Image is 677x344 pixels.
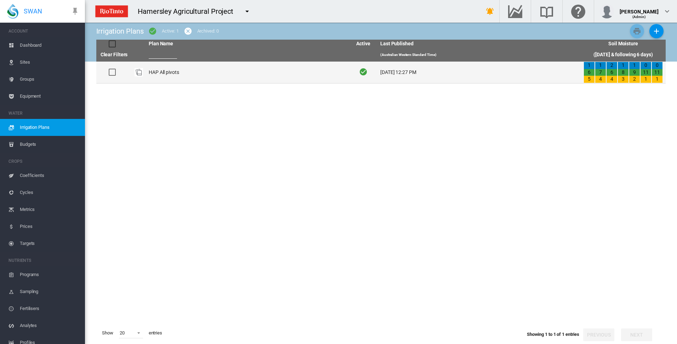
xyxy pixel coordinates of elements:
span: (Admin) [632,15,646,19]
div: Hamersley Agricultural Project [138,6,240,16]
button: Add New Plan [649,24,664,38]
span: Coefficients [20,167,79,184]
th: Plan Name [146,40,349,48]
td: HAP All pivots [146,62,349,83]
button: icon-bell-ring [483,4,497,18]
div: 1 [652,76,662,83]
div: Active: 1 [162,28,178,34]
span: WATER [8,108,79,119]
span: Targets [20,235,79,252]
span: Showing 1 to 1 of 1 entries [527,332,579,337]
md-icon: icon-checkbox-marked-circle [148,27,157,35]
button: Print Irrigation Plans [630,24,644,38]
th: Last Published [377,40,581,48]
span: Metrics [20,201,79,218]
button: Previous [583,328,614,341]
div: 8 [618,69,628,76]
div: 1 [584,62,594,69]
span: CROPS [8,156,79,167]
td: 1 6 5 1 7 4 2 6 4 1 8 3 1 9 2 0 11 1 0 11 1 [581,62,666,83]
span: Prices [20,218,79,235]
span: SWAN [24,7,42,16]
th: Active [349,40,377,48]
md-icon: icon-cancel [184,27,192,35]
div: 4 [595,76,606,83]
div: 3 [618,76,628,83]
img: ZPXdBAAAAAElFTkSuQmCC [92,2,131,20]
div: 11 [652,69,662,76]
div: 2 [629,76,640,83]
div: 0 [641,62,651,69]
img: profile.jpg [600,4,614,18]
span: Budgets [20,136,79,153]
span: Dashboard [20,37,79,54]
md-icon: icon-pin [71,7,79,16]
md-icon: icon-bell-ring [486,7,494,16]
a: Clear Filters [101,52,128,57]
span: Equipment [20,88,79,105]
div: Archived: 0 [197,28,219,34]
div: 1 [595,62,606,69]
th: (Australian Western Standard Time) [377,48,581,62]
div: 9 [629,69,640,76]
span: NUTRIENTS [8,255,79,266]
span: Sampling [20,283,79,300]
td: [DATE] 12:27 PM [377,62,581,83]
md-icon: icon-plus [652,27,661,35]
span: entries [146,327,165,339]
div: 7 [595,69,606,76]
div: 1 [641,76,651,83]
th: ([DATE] & following 6 days) [581,48,666,62]
md-icon: icon-menu-down [243,7,251,16]
span: Irrigation Plans [20,119,79,136]
md-icon: Click here for help [570,7,587,16]
md-icon: icon-chevron-down [663,7,671,16]
th: Soil Moisture [581,40,666,48]
div: 20 [120,330,125,336]
div: 6 [607,69,617,76]
span: Fertilisers [20,300,79,317]
div: Irrigation Plans [96,26,143,36]
md-icon: icon-printer [633,27,641,35]
md-icon: Search the knowledge base [538,7,555,16]
button: Next [621,328,652,341]
button: icon-menu-down [240,4,254,18]
md-icon: Go to the Data Hub [507,7,524,16]
img: SWAN-Landscape-Logo-Colour-drop.png [7,4,18,19]
div: 6 [584,69,594,76]
div: [PERSON_NAME] [620,5,659,12]
span: Sites [20,54,79,71]
div: Plan Id: 17653 [135,68,143,76]
div: 1 [629,62,640,69]
span: Groups [20,71,79,88]
img: product-image-placeholder.png [135,68,143,76]
div: 0 [652,62,662,69]
div: 2 [607,62,617,69]
span: Programs [20,266,79,283]
span: Cycles [20,184,79,201]
div: 11 [641,69,651,76]
div: 4 [607,76,617,83]
span: ACCOUNT [8,25,79,37]
div: 5 [584,76,594,83]
div: 1 [618,62,628,69]
span: Analytes [20,317,79,334]
span: Show [99,327,116,339]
